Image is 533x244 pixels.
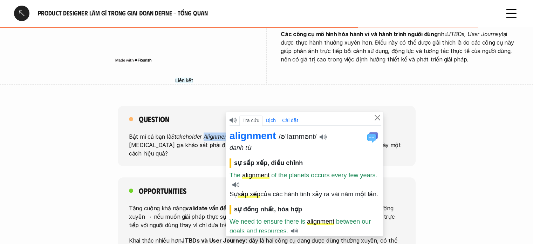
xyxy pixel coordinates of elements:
p: Tăng cường khả năng : dù 69% designer có [MEDICAL_DATA] gia, chỉ 29% làm thường xuyên → nếu muốn ... [129,204,404,229]
span: . [230,172,377,179]
em: Stakeholder Alignment [171,133,229,140]
p: như lại được thực hành thường xuyên hơn. Điều này có thể được giải thích là do các công cụ này gi... [281,30,519,64]
span: resources [259,227,286,235]
div: Tra cứu [239,116,262,126]
div: sự đồng nhất, hòa hợp [230,205,381,214]
span: We [230,218,239,225]
span: /əˈlaɪnmənt/ [279,133,316,140]
span: and [246,227,257,235]
h5: Question [139,114,169,124]
h5: Opportunities [139,186,186,196]
strong: Các công cụ mô hình hóa hành vi và hành trình người dùng [281,31,437,38]
img: Made with Flourish [115,57,152,62]
span: need [241,218,255,225]
span: ensure [264,218,283,225]
span: . [230,218,371,235]
span: alignment [307,218,334,225]
span: there [285,218,299,225]
span: between [336,218,360,225]
div: Dịch [262,116,279,126]
strong: JTBDs và User Journey [181,237,246,244]
mark: sắp xếp [238,191,260,198]
h6: Product Designer làm gì trong giai đoạn Define - Tổng quan [38,9,495,17]
span: our [362,218,371,225]
strong: validate vấn đề [185,204,227,211]
span: few [348,172,358,179]
span: alignment [242,172,269,179]
span: The [230,172,240,179]
span: goals [230,227,245,235]
span: planets [289,172,309,179]
span: occurs [311,172,329,179]
span: of [271,172,276,179]
span: years [360,172,375,179]
a: Xem bình luận [367,137,381,144]
span: is [301,218,305,225]
span: the [278,172,287,179]
em: danh từ [230,144,251,151]
div: sự sắp xếp, điều chỉnh [230,158,381,168]
div: Cài đặt [279,116,301,126]
div: Sự của các hành tinh xảy ra vài năm một lần. [230,190,381,199]
span: alignment [230,130,276,141]
span: to [257,218,262,225]
button: Close [373,113,382,122]
img: Xem bình luận trên từ điển Anh Việt ENVI [367,132,378,143]
span: every [331,172,347,179]
p: Bật mí cả bạn là cũng là top 1 các vấn đề mà các Product Designer [MEDICAL_DATA] gia khảo sát phả... [129,132,404,158]
em: JTBDs, User Journey [447,31,501,38]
